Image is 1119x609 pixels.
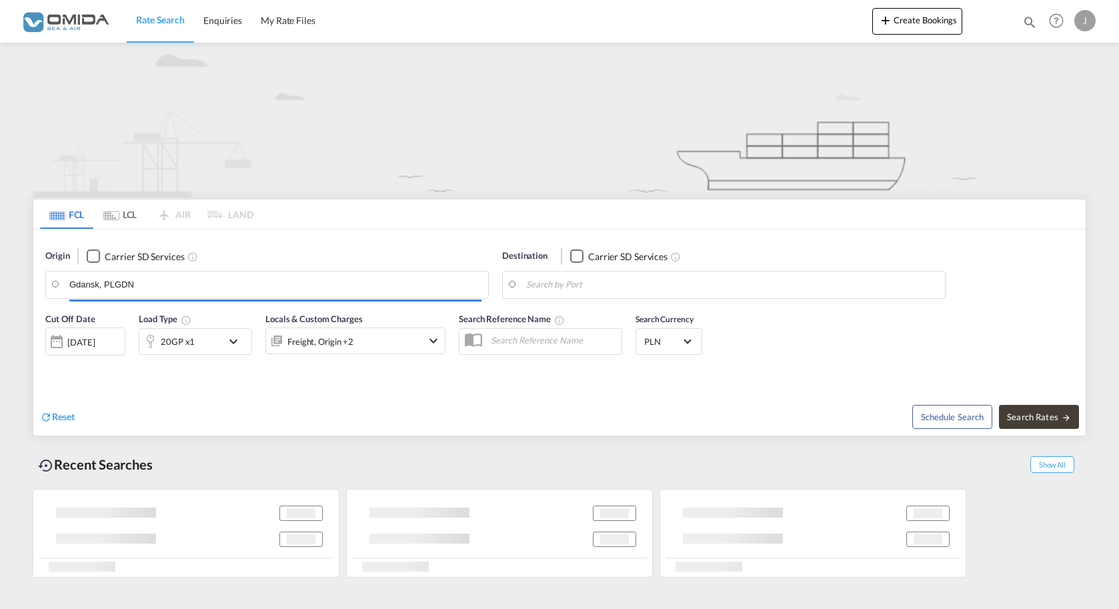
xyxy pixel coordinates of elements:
img: new-FCL.png [33,43,1086,197]
span: Reset [52,411,75,422]
md-icon: icon-backup-restore [38,458,54,474]
div: 20GP x1 [161,332,195,351]
span: Origin [45,249,69,263]
md-select: Select Currency: zł PLNPoland Zloty [643,332,695,351]
input: Search by Port [69,275,481,295]
input: Search Reference Name [484,330,622,350]
span: My Rate Files [261,15,315,26]
span: Search Reference Name [459,314,565,324]
md-icon: icon-chevron-down [225,334,248,350]
input: Search by Port [526,275,938,295]
div: Recent Searches [33,450,158,480]
div: icon-refreshReset [40,410,75,425]
span: Enquiries [203,15,242,26]
div: Help [1045,9,1074,33]
md-tab-item: LCL [93,199,147,229]
md-icon: icon-magnify [1022,15,1037,29]
span: Search Currency [636,314,694,324]
button: Search Ratesicon-arrow-right [999,405,1079,429]
div: J [1074,10,1096,31]
span: Cut Off Date [45,314,95,324]
span: Load Type [139,314,191,324]
md-pagination-wrapper: Use the left and right arrow keys to navigate between tabs [40,199,253,229]
span: Show All [1030,456,1074,473]
div: [DATE] [67,336,95,348]
md-icon: icon-plus 400-fg [878,12,894,28]
span: Rate Search [136,14,185,25]
md-checkbox: Checkbox No Ink [87,249,184,263]
div: Origin Checkbox No InkUnchecked: Search for CY (Container Yard) services for all selected carrier... [33,229,1086,436]
md-icon: Select multiple loads to view rates [181,315,191,326]
button: Note: By default Schedule search will only considerorigin ports, destination ports and cut off da... [912,405,992,429]
div: 20GP x1icon-chevron-down [139,328,252,355]
span: Help [1045,9,1068,32]
span: PLN [644,336,682,348]
span: Locals & Custom Charges [265,314,363,324]
img: 459c566038e111ed959c4fc4f0a4b274.png [20,6,110,36]
div: Freight Origin Destination Dock Stuffing [287,332,353,351]
md-icon: icon-refresh [40,411,52,423]
div: [DATE] [45,328,125,356]
md-icon: Unchecked: Search for CY (Container Yard) services for all selected carriers.Checked : Search for... [187,251,198,262]
div: Freight Origin Destination Dock Stuffingicon-chevron-down [265,328,445,354]
md-icon: icon-arrow-right [1062,413,1071,422]
div: Carrier SD Services [588,250,668,263]
md-checkbox: Checkbox No Ink [570,249,668,263]
span: Search Rates [1007,412,1071,422]
md-icon: Unchecked: Search for CY (Container Yard) services for all selected carriers.Checked : Search for... [670,251,681,262]
button: icon-plus 400-fgCreate Bookings [872,8,962,35]
md-icon: Your search will be saved by the below given name [554,315,565,326]
span: Destination [502,249,547,263]
div: icon-magnify [1022,15,1037,35]
div: Carrier SD Services [105,250,184,263]
md-tab-item: FCL [40,199,93,229]
md-datepicker: Select [45,354,55,372]
md-icon: icon-chevron-down [425,333,441,349]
